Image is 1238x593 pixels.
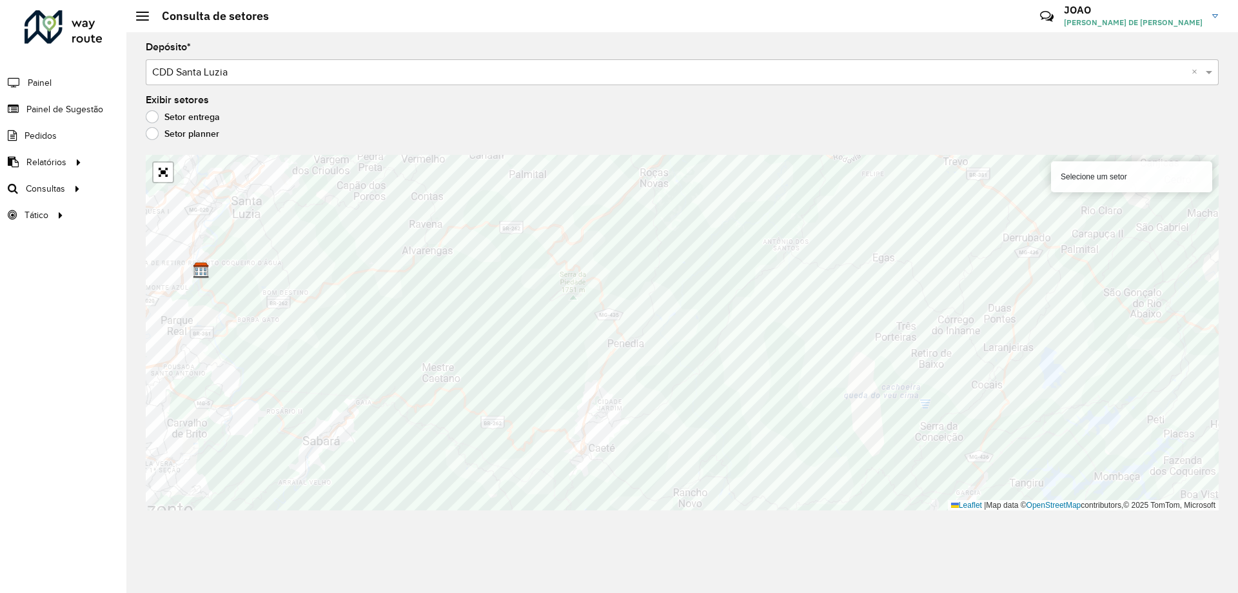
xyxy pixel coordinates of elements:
[146,92,209,108] label: Exibir setores
[1064,4,1203,16] h3: JOAO
[1192,65,1203,80] span: Clear all
[28,76,52,90] span: Painel
[153,163,173,182] a: Abrir mapa em tela cheia
[984,501,986,510] span: |
[1051,161,1212,192] div: Selecione um setor
[26,156,66,169] span: Relatórios
[146,127,219,140] label: Setor planner
[948,500,1219,511] div: Map data © contributors,© 2025 TomTom, Microsoft
[26,103,103,116] span: Painel de Sugestão
[1033,3,1061,30] a: Contato Rápido
[1064,17,1203,28] span: [PERSON_NAME] DE [PERSON_NAME]
[1027,501,1081,510] a: OpenStreetMap
[25,208,48,222] span: Tático
[146,39,191,55] label: Depósito
[149,9,269,23] h2: Consulta de setores
[26,182,65,196] span: Consultas
[25,129,57,143] span: Pedidos
[146,110,220,123] label: Setor entrega
[951,501,982,510] a: Leaflet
